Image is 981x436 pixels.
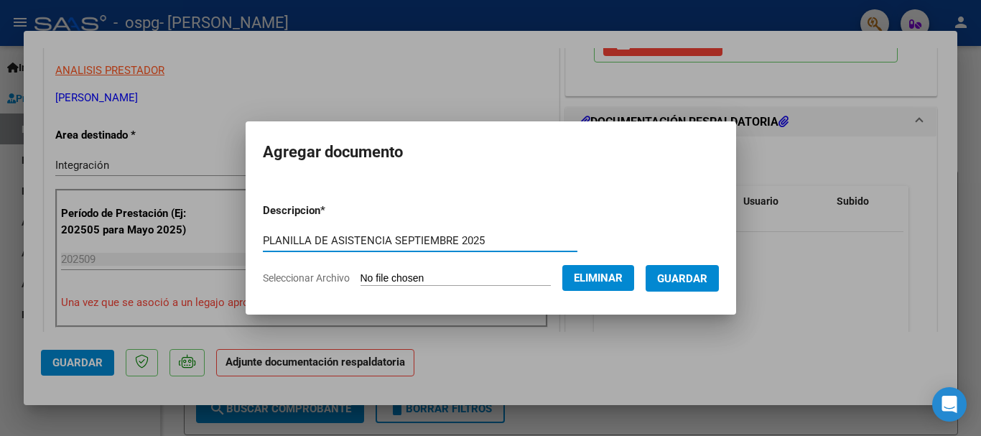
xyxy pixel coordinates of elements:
[657,272,707,285] span: Guardar
[646,265,719,292] button: Guardar
[263,203,400,219] p: Descripcion
[562,265,634,291] button: Eliminar
[932,387,967,422] div: Open Intercom Messenger
[263,272,350,284] span: Seleccionar Archivo
[574,272,623,284] span: Eliminar
[263,139,719,166] h2: Agregar documento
